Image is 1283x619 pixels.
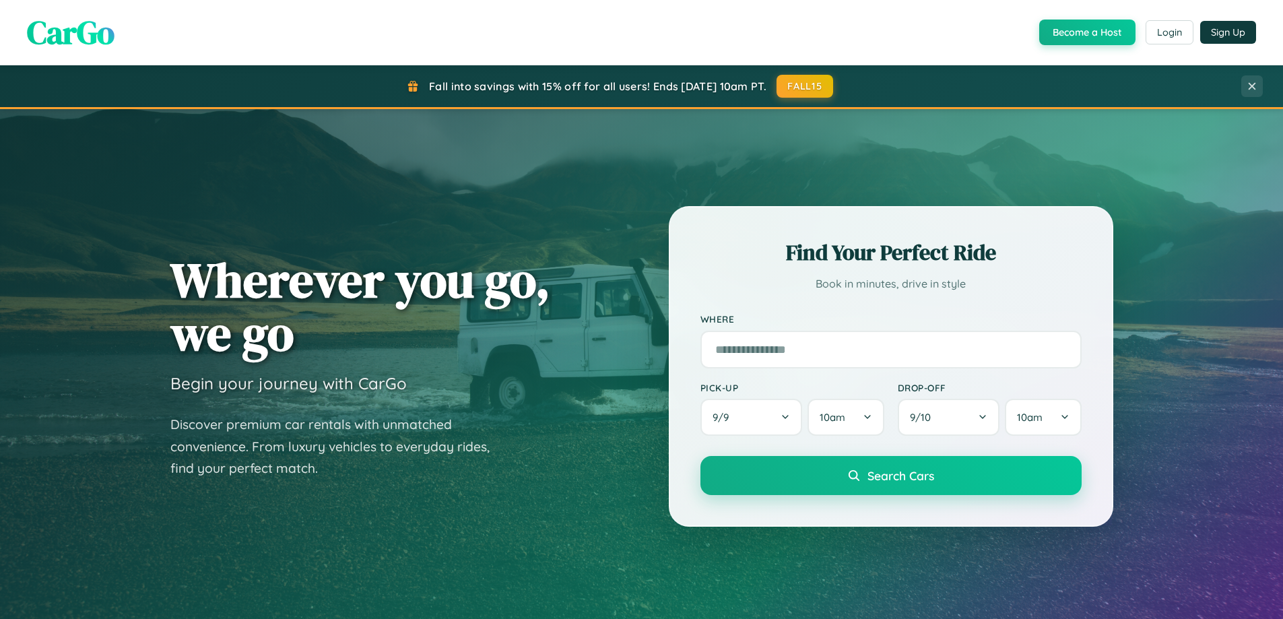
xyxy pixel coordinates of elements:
[27,10,114,55] span: CarGo
[429,79,766,93] span: Fall into savings with 15% off for all users! Ends [DATE] 10am PT.
[700,238,1082,267] h2: Find Your Perfect Ride
[700,456,1082,495] button: Search Cars
[898,382,1082,393] label: Drop-off
[1146,20,1193,44] button: Login
[700,314,1082,325] label: Where
[170,373,407,393] h3: Begin your journey with CarGo
[1039,20,1136,45] button: Become a Host
[808,399,884,436] button: 10am
[700,399,803,436] button: 9/9
[1200,21,1256,44] button: Sign Up
[713,411,735,424] span: 9 / 9
[910,411,937,424] span: 9 / 10
[1017,411,1043,424] span: 10am
[700,274,1082,294] p: Book in minutes, drive in style
[700,382,884,393] label: Pick-up
[1005,399,1081,436] button: 10am
[820,411,845,424] span: 10am
[170,414,507,480] p: Discover premium car rentals with unmatched convenience. From luxury vehicles to everyday rides, ...
[867,468,934,483] span: Search Cars
[777,75,833,98] button: FALL15
[898,399,1000,436] button: 9/10
[170,253,550,360] h1: Wherever you go, we go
